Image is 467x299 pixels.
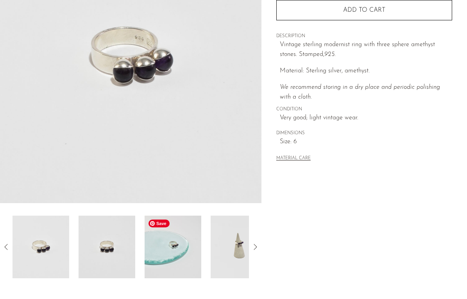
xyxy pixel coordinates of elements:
[79,216,135,278] img: Amethyst Sphere Ring
[276,106,452,113] span: CONDITION
[280,137,452,147] span: Size: 6
[280,40,452,60] p: Vintage sterling modernist ring with three sphere amethyst stones. Stamped,
[280,84,440,101] em: We recommend storing in a dry place and periodic polishing with a cloth.
[13,216,69,278] img: Amethyst Sphere Ring
[145,216,201,278] img: Amethyst Sphere Ring
[276,156,311,162] button: MATERIAL CARE
[280,113,452,123] span: Very good; light vintage wear.
[343,7,385,13] span: Add to cart
[280,66,452,76] p: Material: Sterling silver, amethyst.
[276,33,452,40] span: DESCRIPTION
[211,216,267,278] img: Amethyst Sphere Ring
[324,51,336,58] em: 925.
[149,220,170,227] span: Save
[276,130,452,137] span: DIMENSIONS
